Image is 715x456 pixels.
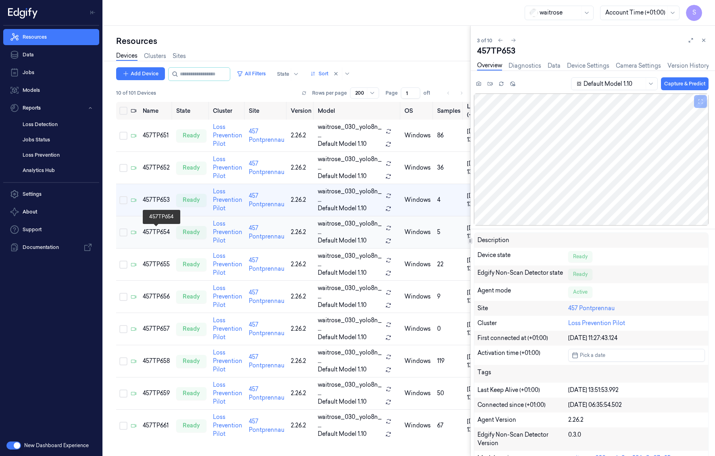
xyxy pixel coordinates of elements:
[568,334,705,342] div: [DATE] 11:27:43.124
[176,162,206,174] div: ready
[437,421,461,430] div: 67
[467,385,498,402] div: [DATE] 13:51:50.914
[16,164,99,177] a: Analytics Hub
[568,319,625,327] a: Loss Prevention Pilot
[143,421,170,430] div: 457TP661
[686,5,702,21] button: S
[249,257,284,272] a: 457 Pontprennau
[3,47,99,63] a: Data
[467,224,498,241] div: [DATE] 13:51:41.063
[213,413,242,437] a: Loss Prevention Pilot
[467,288,498,305] div: [DATE] 13:51:58.997
[16,118,99,131] a: Loss Detection
[291,164,311,172] div: 2.26.2
[213,252,242,276] a: Loss Prevention Pilot
[213,123,242,147] a: Loss Prevention Pilot
[437,292,461,301] div: 9
[467,417,498,434] div: [DATE] 13:51:43.392
[143,164,170,172] div: 457TP652
[176,290,206,303] div: ready
[404,164,431,172] p: windows
[423,89,436,97] span: of 1
[477,416,569,424] div: Agent Version
[318,316,382,333] span: waitrose_030_yolo8n_ ...
[249,386,284,401] a: 457 Pontprennau
[318,413,382,430] span: waitrose_030_yolo8n_ ...
[477,431,569,448] div: Edgify Non-Scan Detector Version
[467,192,498,209] div: [DATE] 13:51:53.992
[116,35,470,47] div: Resources
[477,319,569,327] div: Cluster
[567,62,609,70] a: Device Settings
[176,355,206,368] div: ready
[434,102,464,120] th: Samples
[568,286,592,298] div: Active
[467,127,498,144] div: [DATE] 13:51:20.358
[233,67,269,80] button: All Filters
[143,389,170,398] div: 457TP659
[477,45,709,56] div: 457TP653
[318,381,382,398] span: waitrose_030_yolo8n_ ...
[318,398,367,406] span: Default Model 1.10
[3,186,99,202] a: Settings
[116,67,165,80] button: Add Device
[291,196,311,204] div: 2.26.2
[437,325,461,333] div: 0
[404,260,431,269] p: windows
[249,128,284,143] a: 457 Pontprennau
[144,52,166,60] a: Clusters
[249,224,284,240] a: 457 Pontprennau
[213,155,242,180] a: Loss Prevention Pilot
[477,349,569,362] div: Activation time (+01:00)
[291,357,311,365] div: 2.26.2
[315,102,401,120] th: Model
[288,102,315,120] th: Version
[3,82,99,98] a: Models
[477,61,502,70] a: Overview
[667,62,709,70] a: Version History
[116,52,138,61] a: Devices
[437,196,461,204] div: 4
[143,228,170,236] div: 457TP654
[404,131,431,140] p: windows
[143,260,170,269] div: 457TP655
[404,389,431,398] p: windows
[119,325,127,333] button: Select row
[213,349,242,373] a: Loss Prevention Pilot
[477,401,569,409] div: Connected since (+01:00)
[318,333,367,342] span: Default Model 1.10
[437,260,461,269] div: 22
[249,160,284,176] a: 457 Pontprennau
[119,357,127,365] button: Select row
[246,102,288,120] th: Site
[143,292,170,301] div: 457TP656
[318,301,367,309] span: Default Model 1.10
[291,325,311,333] div: 2.26.2
[119,422,127,430] button: Select row
[119,261,127,269] button: Select row
[318,140,367,148] span: Default Model 1.10
[404,196,431,204] p: windows
[318,155,382,172] span: waitrose_030_yolo8n_ ...
[3,222,99,238] a: Support
[437,228,461,236] div: 5
[568,349,705,362] button: Pick a date
[404,357,431,365] p: windows
[291,131,311,140] div: 2.26.2
[401,102,434,120] th: OS
[291,389,311,398] div: 2.26.2
[213,284,242,309] a: Loss Prevention Pilot
[116,89,156,97] span: 10 of 101 Devices
[318,172,367,180] span: Default Model 1.10
[143,131,170,140] div: 457TP651
[568,416,705,424] div: 2.26.2
[443,87,467,99] nav: pagination
[119,293,127,301] button: Select row
[16,133,99,147] a: Jobs Status
[119,390,127,398] button: Select row
[291,421,311,430] div: 2.26.2
[568,305,615,312] a: 457 Pontprennau
[464,102,501,120] th: Last Ping (+01:00)
[213,317,242,341] a: Loss Prevention Pilot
